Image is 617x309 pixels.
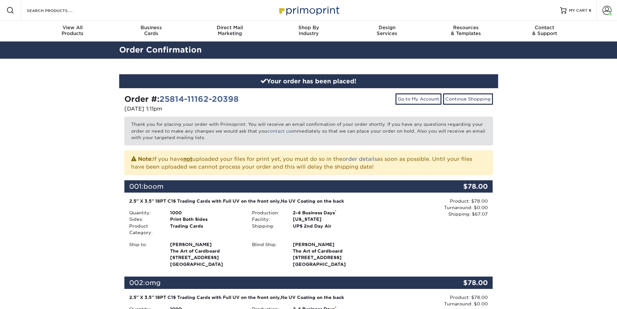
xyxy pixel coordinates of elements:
a: Contact& Support [505,21,584,42]
div: & Support [505,25,584,36]
span: Business [112,25,190,30]
strong: [GEOGRAPHIC_DATA] [170,241,242,267]
div: Product Category: [124,223,165,236]
div: Cards [112,25,190,36]
b: not [183,156,192,162]
div: [US_STATE] [288,216,370,222]
span: The Art of Cardboard [170,248,242,254]
div: 2.5" X 3.5" 18PT C1S Trading Cards with Full UV on the front only,No UV Coating on the back [129,198,365,204]
div: Industry [269,25,348,36]
input: SEARCH PRODUCTS..... [26,6,89,14]
a: Resources& Templates [427,21,505,42]
a: contact us [267,128,291,134]
span: Shop By [269,25,348,30]
span: View All [33,25,112,30]
a: Shop ByIndustry [269,21,348,42]
span: omg [145,279,161,287]
span: [STREET_ADDRESS] [293,254,365,261]
strong: Order #: [124,94,239,104]
span: Direct Mail [190,25,269,30]
span: Resources [427,25,505,30]
div: 001: [124,180,431,193]
a: Go to My Account [395,93,441,104]
div: Shipping: [247,223,288,229]
span: The Art of Cardboard [293,248,365,254]
span: Design [348,25,427,30]
div: 1000 [165,209,247,216]
div: Trading Cards [165,223,247,236]
strong: Note: [138,156,153,162]
div: UPS 2nd Day Air [288,223,370,229]
div: & Templates [427,25,505,36]
div: Product: $78.00 Turnaround: $0.00 Shipping: $67.07 [370,198,488,218]
h2: Order Confirmation [114,44,503,56]
div: Marketing [190,25,269,36]
span: boom [143,183,164,190]
div: Your order has been placed! [119,74,498,89]
div: Print Both Sides [165,216,247,222]
a: order details [342,156,377,162]
span: [PERSON_NAME] [170,241,242,248]
a: Continue Shopping [443,93,493,104]
div: $78.00 [431,180,493,193]
div: Products [33,25,112,36]
p: If you have uploaded your files for print yet, you must do so in the as soon as possible. Until y... [131,155,486,171]
a: View AllProducts [33,21,112,42]
div: Facility: [247,216,288,222]
p: Thank you for placing your order with Primoprint. You will receive an email confirmation of your ... [124,117,493,145]
a: 25814-11162-20398 [159,94,239,104]
div: Sides: [124,216,165,222]
strong: [GEOGRAPHIC_DATA] [293,241,365,267]
div: Services [348,25,427,36]
span: [STREET_ADDRESS] [170,254,242,261]
div: Quantity: [124,209,165,216]
div: 2-4 Business Days [288,209,370,216]
span: 8 [589,8,591,13]
img: Primoprint [276,3,341,17]
a: BusinessCards [112,21,190,42]
a: DesignServices [348,21,427,42]
div: 2.5" X 3.5" 18PT C1S Trading Cards with Full UV on the front only,No UV Coating on the back [129,294,365,301]
span: [PERSON_NAME] [293,241,365,248]
div: Blind Ship: [247,241,288,268]
span: Contact [505,25,584,30]
p: [DATE] 1:11pm [124,105,304,113]
span: MY CART [569,8,588,13]
div: $78.00 [431,277,493,289]
div: Ship to: [124,241,165,268]
div: Production: [247,209,288,216]
div: 002: [124,277,431,289]
a: Direct MailMarketing [190,21,269,42]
